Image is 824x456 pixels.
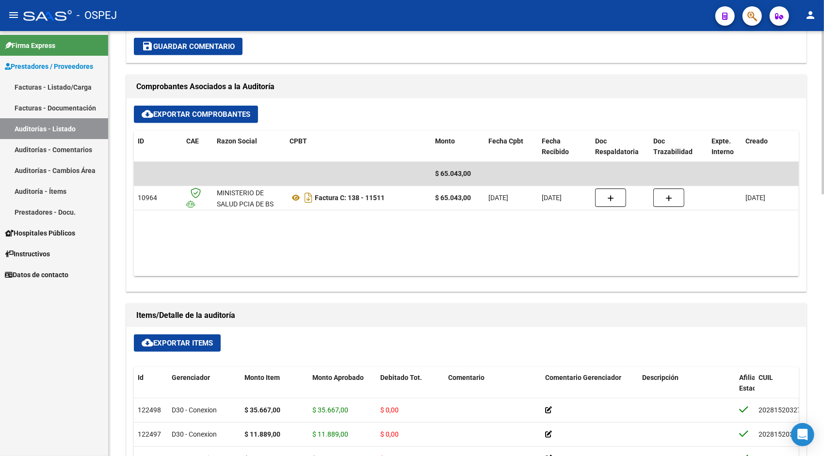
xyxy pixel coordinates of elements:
[708,131,742,163] datatable-header-cell: Expte. Interno
[217,137,257,145] span: Razon Social
[488,194,508,202] span: [DATE]
[138,374,144,381] span: Id
[642,374,679,381] span: Descripción
[435,170,471,177] span: $ 65.043,00
[791,423,814,446] div: Open Intercom Messenger
[759,374,773,381] span: CUIL
[431,131,485,163] datatable-header-cell: Monto
[742,131,809,163] datatable-header-cell: Creado
[312,374,364,381] span: Monto Aprobado
[805,9,816,21] mat-icon: person
[8,9,19,21] mat-icon: menu
[542,194,562,202] span: [DATE]
[315,194,385,202] strong: Factura C: 138 - 11511
[244,374,280,381] span: Monto Item
[134,38,242,55] button: Guardar Comentario
[213,131,286,163] datatable-header-cell: Razon Social
[488,137,523,145] span: Fecha Cpbt
[134,334,221,352] button: Exportar Items
[745,194,765,202] span: [DATE]
[134,131,182,163] datatable-header-cell: ID
[308,367,376,410] datatable-header-cell: Monto Aprobado
[168,367,241,410] datatable-header-cell: Gerenciador
[172,406,217,414] span: D30 - Conexion
[172,374,210,381] span: Gerenciador
[759,429,801,440] div: 20281520327
[138,406,161,414] span: 122498
[142,339,213,347] span: Exportar Items
[136,308,796,323] h1: Items/Detalle de la auditoría
[595,137,639,156] span: Doc Respaldatoria
[77,5,117,26] span: - OSPEJ
[142,110,250,119] span: Exportar Comprobantes
[138,430,161,438] span: 122497
[138,194,157,202] span: 10964
[591,131,649,163] datatable-header-cell: Doc Respaldatoria
[186,137,199,145] span: CAE
[735,367,755,410] datatable-header-cell: Afiliado Estado
[5,40,55,51] span: Firma Express
[711,137,734,156] span: Expte. Interno
[142,42,235,51] span: Guardar Comentario
[649,131,708,163] datatable-header-cell: Doc Trazabilidad
[759,405,801,416] div: 20281520327
[380,374,422,381] span: Debitado Tot.
[138,137,144,145] span: ID
[5,61,93,72] span: Prestadores / Proveedores
[739,374,763,393] span: Afiliado Estado
[290,137,307,145] span: CPBT
[538,131,591,163] datatable-header-cell: Fecha Recibido
[142,337,153,348] mat-icon: cloud_download
[376,367,444,410] datatable-header-cell: Debitado Tot.
[545,374,621,381] span: Comentario Gerenciador
[435,194,471,202] strong: $ 65.043,00
[745,137,768,145] span: Creado
[302,190,315,205] i: Descargar documento
[312,430,348,438] span: $ 11.889,00
[286,131,431,163] datatable-header-cell: CPBT
[312,406,348,414] span: $ 35.667,00
[638,367,735,410] datatable-header-cell: Descripción
[448,374,485,381] span: Comentario
[653,137,693,156] span: Doc Trazabilidad
[134,367,168,410] datatable-header-cell: Id
[5,228,75,238] span: Hospitales Públicos
[755,367,808,410] datatable-header-cell: CUIL
[485,131,538,163] datatable-header-cell: Fecha Cpbt
[241,367,308,410] datatable-header-cell: Monto Item
[182,131,213,163] datatable-header-cell: CAE
[244,430,280,438] strong: $ 11.889,00
[541,367,638,410] datatable-header-cell: Comentario Gerenciador
[5,269,68,280] span: Datos de contacto
[444,367,541,410] datatable-header-cell: Comentario
[380,430,399,438] span: $ 0,00
[142,40,153,52] mat-icon: save
[380,406,399,414] span: $ 0,00
[136,79,796,94] h1: Comprobantes Asociados a la Auditoría
[542,137,569,156] span: Fecha Recibido
[435,137,455,145] span: Monto
[244,406,280,414] strong: $ 35.667,00
[142,108,153,120] mat-icon: cloud_download
[217,188,282,220] div: MINISTERIO DE SALUD PCIA DE BS AS
[172,430,217,438] span: D30 - Conexion
[134,106,258,123] button: Exportar Comprobantes
[5,249,50,259] span: Instructivos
